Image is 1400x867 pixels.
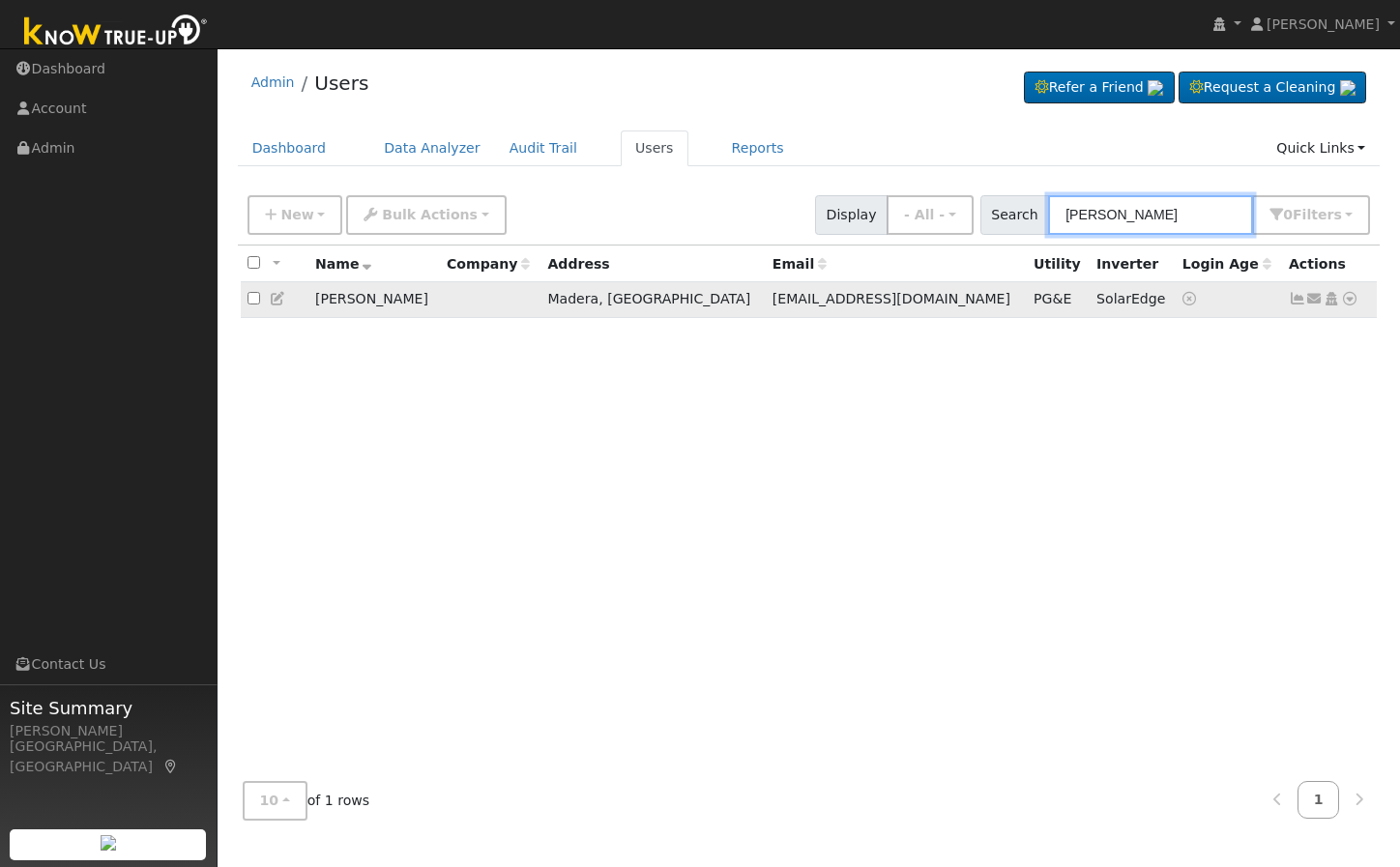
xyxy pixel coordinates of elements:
span: Search [980,195,1049,235]
a: Dashboard [238,130,341,166]
span: Email [773,256,827,272]
div: Actions [1289,254,1370,275]
div: Address [547,254,758,275]
span: Filter [1293,207,1342,222]
a: Quick Links [1262,130,1380,166]
button: Bulk Actions [346,195,506,235]
div: Utility [1034,254,1083,275]
a: Admin [251,74,295,90]
img: Know True-Up [15,11,218,54]
span: Display [815,195,888,235]
img: retrieve [1148,80,1163,96]
a: Request a Cleaning [1179,72,1366,104]
a: Audit Trail [495,130,592,166]
a: Data Analyzer [369,130,495,166]
div: [GEOGRAPHIC_DATA], [GEOGRAPHIC_DATA] [10,737,207,777]
a: Users [314,72,368,95]
input: Search [1048,195,1253,235]
span: Site Summary [10,695,207,721]
a: No login access [1182,291,1200,306]
button: 0Filters [1252,195,1370,235]
a: Map [162,759,180,774]
span: Days since last login [1182,256,1271,272]
span: Name [315,256,372,272]
img: retrieve [101,835,116,851]
img: retrieve [1340,80,1356,96]
span: Bulk Actions [382,207,478,222]
span: Company name [447,256,530,272]
a: suebeetle2004@yahoo.com [1306,289,1324,309]
td: [PERSON_NAME] [308,282,440,318]
a: Login As [1323,291,1340,306]
a: Other actions [1341,289,1358,309]
div: Inverter [1096,254,1169,275]
span: of 1 rows [243,781,370,821]
span: [EMAIL_ADDRESS][DOMAIN_NAME] [773,291,1010,306]
button: - All - [887,195,974,235]
a: Reports [717,130,799,166]
span: s [1333,207,1341,222]
a: Refer a Friend [1024,72,1175,104]
span: 10 [260,793,279,808]
span: PG&E [1034,291,1071,306]
span: New [280,207,313,222]
td: Madera, [GEOGRAPHIC_DATA] [540,282,765,318]
span: [PERSON_NAME] [1267,16,1380,32]
a: 1 [1298,781,1340,819]
button: 10 [243,781,307,821]
a: Edit User [270,291,287,306]
button: New [248,195,343,235]
a: Show Graph [1289,291,1306,306]
a: Users [621,130,688,166]
div: [PERSON_NAME] [10,721,207,741]
span: SolarEdge [1096,291,1165,306]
